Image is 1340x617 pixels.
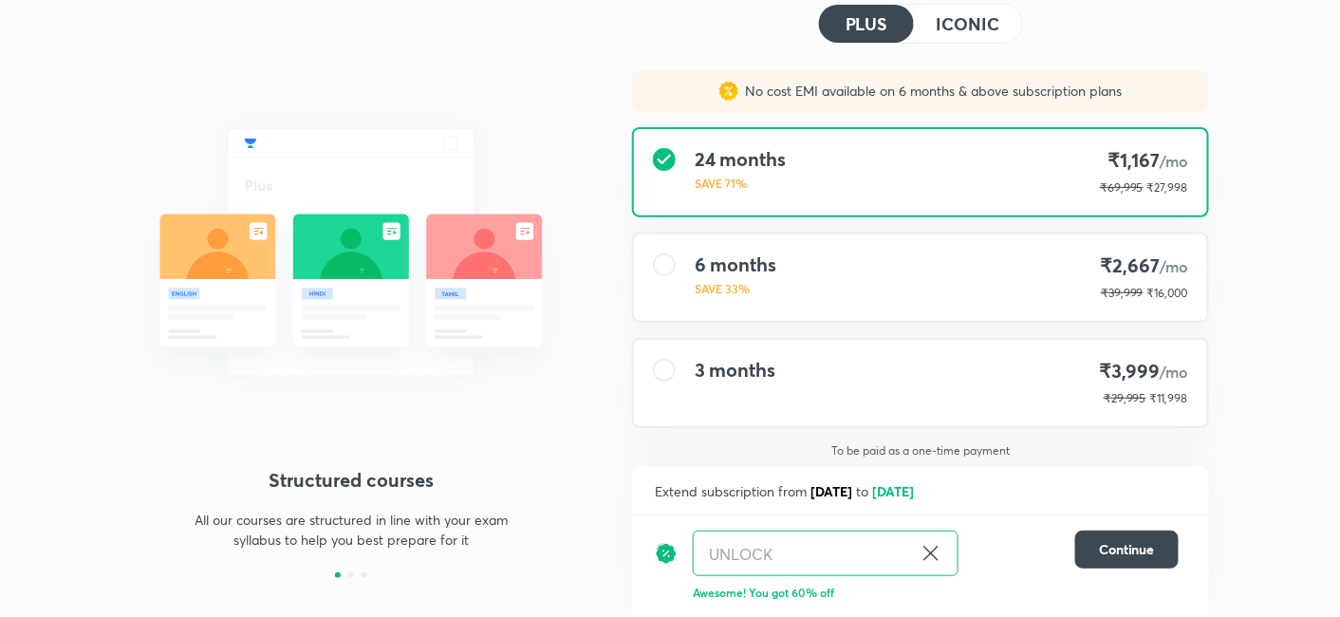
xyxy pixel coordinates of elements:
p: ₹69,995 [1100,179,1144,196]
img: discount [655,531,678,576]
img: daily_live_classes_be8fa5af21.svg [131,87,571,418]
p: All our courses are structured in line with your exam syllabus to help you best prepare for it [186,510,516,550]
p: To be paid as a one-time payment [617,443,1224,458]
span: [DATE] [810,482,852,500]
button: PLUS [819,5,914,43]
h4: ₹2,667 [1101,253,1188,279]
h4: ICONIC [937,15,999,32]
span: /mo [1160,151,1188,171]
p: SAVE 71% [695,175,786,192]
span: Extend subscription from to [655,482,918,500]
span: /mo [1160,256,1188,276]
h4: ₹1,167 [1100,148,1188,174]
button: ICONIC [914,5,1022,43]
p: ₹29,995 [1104,390,1146,407]
h4: ₹3,999 [1100,359,1188,384]
p: ₹39,999 [1101,285,1144,302]
p: SAVE 33% [695,280,776,297]
h4: PLUS [846,15,887,32]
span: ₹16,000 [1147,286,1188,300]
span: [DATE] [872,482,914,500]
span: ₹11,998 [1150,391,1188,405]
h4: Structured courses [131,466,571,495]
img: sales discount [719,82,738,101]
h4: 3 months [695,359,775,382]
p: Awesome! You got 60% off [693,584,1179,601]
button: Continue [1075,531,1179,569]
span: Continue [1099,540,1155,559]
h4: 24 months [695,148,786,171]
span: ₹27,998 [1147,180,1188,195]
input: Have a referral code? [694,532,912,576]
h4: 6 months [695,253,776,276]
span: /mo [1160,362,1188,382]
p: No cost EMI available on 6 months & above subscription plans [738,82,1123,101]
